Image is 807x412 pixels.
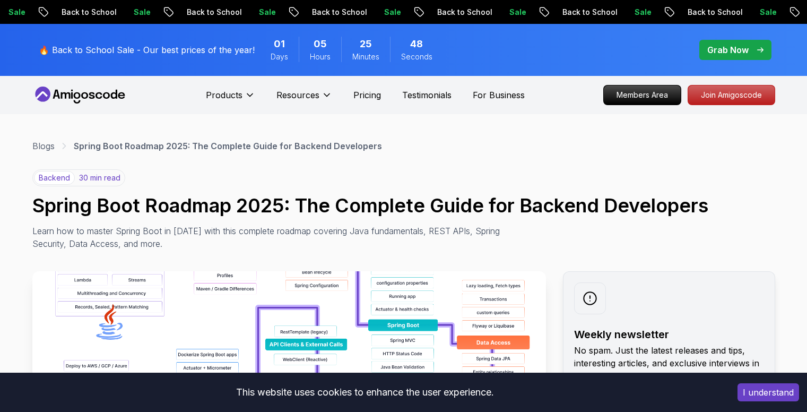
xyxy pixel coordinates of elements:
[235,7,269,18] p: Sale
[39,44,255,56] p: 🔥 Back to School Sale - Our best prices of the year!
[611,7,645,18] p: Sale
[574,344,764,382] p: No spam. Just the latest releases and tips, interesting articles, and exclusive interviews in you...
[276,89,319,101] p: Resources
[79,173,120,183] p: 30 min read
[473,89,525,101] a: For Business
[402,89,452,101] a: Testimonials
[8,381,722,404] div: This website uses cookies to enhance the user experience.
[163,7,235,18] p: Back to School
[271,51,288,62] span: Days
[410,37,423,51] span: 48 Seconds
[32,140,55,152] a: Blogs
[314,37,327,51] span: 5 Hours
[206,89,255,110] button: Products
[401,51,432,62] span: Seconds
[604,85,681,105] p: Members Area
[360,7,394,18] p: Sale
[32,195,775,216] h1: Spring Boot Roadmap 2025: The Complete Guide for Backend Developers
[206,89,242,101] p: Products
[485,7,519,18] p: Sale
[110,7,144,18] p: Sale
[353,89,381,101] a: Pricing
[274,37,285,51] span: 1 Days
[32,225,508,250] p: Learn how to master Spring Boot in [DATE] with this complete roadmap covering Java fundamentals, ...
[34,171,75,185] p: backend
[574,327,764,342] h2: Weekly newsletter
[74,140,382,152] p: Spring Boot Roadmap 2025: The Complete Guide for Backend Developers
[310,51,331,62] span: Hours
[737,383,799,401] button: Accept cookies
[603,85,681,105] a: Members Area
[38,7,110,18] p: Back to School
[688,85,775,105] p: Join Amigoscode
[360,37,372,51] span: 25 Minutes
[352,51,379,62] span: Minutes
[413,7,485,18] p: Back to School
[539,7,611,18] p: Back to School
[707,44,749,56] p: Grab Now
[288,7,360,18] p: Back to School
[688,85,775,105] a: Join Amigoscode
[736,7,770,18] p: Sale
[664,7,736,18] p: Back to School
[276,89,332,110] button: Resources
